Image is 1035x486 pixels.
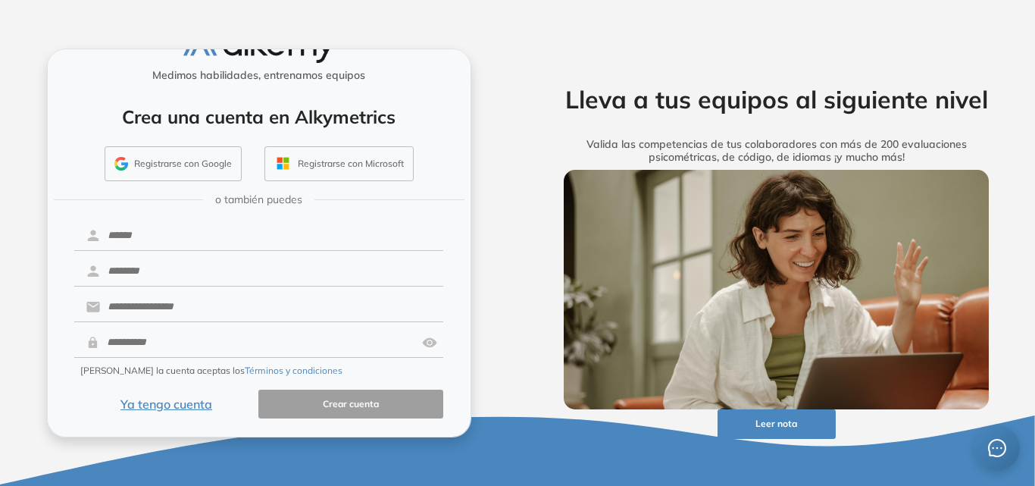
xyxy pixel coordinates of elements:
[105,146,242,181] button: Registrarse con Google
[54,69,464,82] h5: Medimos habilidades, entrenamos equipos
[274,155,292,172] img: OUTLOOK_ICON
[540,85,1013,114] h2: Lleva a tus equipos al siguiente nivel
[215,192,302,208] span: o también puedes
[245,364,342,378] button: Términos y condiciones
[114,157,128,171] img: GMAIL_ICON
[258,390,443,419] button: Crear cuenta
[540,138,1013,164] h5: Valida las competencias de tus colaboradores con más de 200 evaluaciones psicométricas, de código...
[264,146,414,181] button: Registrarse con Microsoft
[74,390,259,419] button: Ya tengo cuenta
[80,364,342,378] span: [PERSON_NAME] la cuenta aceptas los
[987,438,1007,458] span: message
[718,409,836,439] button: Leer nota
[564,170,990,409] img: img-more-info
[422,328,437,357] img: asd
[67,106,451,128] h4: Crea una cuenta en Alkymetrics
